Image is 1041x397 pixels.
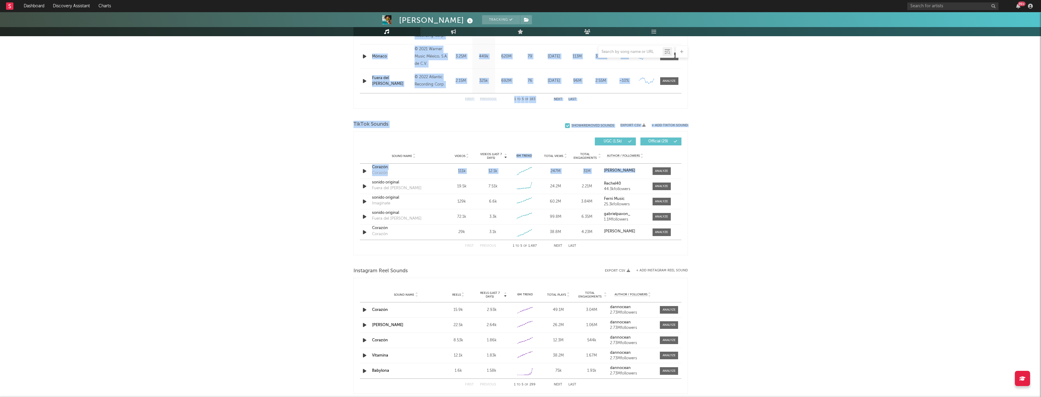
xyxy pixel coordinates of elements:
div: 111k [448,168,476,174]
div: ~ 10 % [614,78,634,84]
div: 26.2M [543,322,574,328]
a: [PERSON_NAME] [372,323,403,327]
div: 76 [519,78,541,84]
strong: dannocean [610,351,631,355]
a: Babylona [372,369,389,373]
div: Corazón [372,170,388,176]
button: Next [554,244,562,248]
a: dannocean [610,320,656,325]
div: 6.35M [573,214,601,220]
span: Sound Name [392,154,412,158]
div: 6.6k [489,199,497,205]
div: 1.6k [443,368,474,374]
div: 3.3k [489,214,497,220]
strong: dannocean [610,366,631,370]
span: of [525,98,529,101]
span: TikTok Sounds [353,121,388,128]
div: 3.1k [489,229,496,235]
a: gabrielpavon_ [604,212,646,216]
a: dannocean [610,351,656,355]
div: 2.21M [573,183,601,190]
a: [PERSON_NAME] [604,229,646,234]
div: Fuera del [PERSON_NAME] [372,216,422,222]
button: Previous [480,244,496,248]
div: 1 5 1,487 [508,242,542,250]
span: Reels (last 7 days) [477,291,503,298]
button: UGC(1.5k) [595,138,636,145]
div: 8.53k [443,337,474,343]
div: 49.1M [543,307,574,313]
div: 247M [541,168,570,174]
div: 44.3k followers [604,187,646,191]
button: Export CSV [620,124,646,127]
div: 6M Trend [510,154,538,158]
div: 19.5k [448,183,476,190]
a: Fuera del [PERSON_NAME] [372,75,412,87]
div: 2.64k [477,322,507,328]
div: 2.73M followers [610,326,656,330]
a: sonido original [372,210,436,216]
div: 12.1k [443,353,474,359]
span: Total Views [544,154,563,158]
span: Videos (last 7 days) [479,152,503,160]
span: Reels [452,293,461,297]
a: dannocean [610,366,656,370]
div: 1 5 183 [508,96,542,103]
button: 99+ [1016,4,1020,9]
div: 1 5 299 [508,381,542,388]
strong: gabrielpavon_ [604,212,630,216]
button: + Add Instagram Reel Sound [636,269,688,272]
a: Corazón [372,338,388,342]
span: Videos [455,154,465,158]
div: 544k [577,337,607,343]
button: Last [568,98,576,101]
div: 60.2M [541,199,570,205]
div: 1.91k [577,368,607,374]
div: 38.2M [543,353,574,359]
div: 1.67M [577,353,607,359]
strong: dannocean [610,320,631,324]
div: 1.06M [577,322,607,328]
a: Rechel40 [604,182,646,186]
div: Imagínate [372,200,390,207]
div: 12.3M [543,337,574,343]
div: © 2022 Atlantic Recording Corp. [415,74,448,88]
strong: dannocean [610,336,631,340]
div: Corazón [372,231,388,237]
div: Fuera del [PERSON_NAME] [372,185,422,191]
input: Search by song name or URL [598,50,663,54]
div: 1.1M followers [604,218,646,222]
div: 25.3k followers [604,202,646,207]
strong: Rechel40 [604,182,621,186]
a: Vitamina [372,353,388,357]
span: of [525,383,528,386]
div: 2.15M [451,78,471,84]
button: Official(29) [640,138,681,145]
button: Tracking [482,15,520,24]
span: UGC ( 1.5k ) [599,140,627,143]
div: 3.04M [577,307,607,313]
button: First [465,383,474,386]
div: 31M [573,168,601,174]
span: Total Plays [547,293,566,297]
button: Last [568,244,576,248]
input: Search for artists [907,2,998,10]
span: Official ( 29 ) [644,140,672,143]
div: 72.1k [448,214,476,220]
button: Next [554,383,562,386]
div: [PERSON_NAME] [399,15,474,25]
button: Next [554,98,562,101]
a: Ferni Music [604,197,646,201]
div: 129k [448,199,476,205]
a: Corazón [372,308,388,312]
div: 15.9k [443,307,474,313]
div: 692M [497,78,516,84]
a: dannocean [610,336,656,340]
strong: dannocean [610,305,631,309]
div: 4.23M [573,229,601,235]
a: sonido original [372,179,436,186]
span: to [517,383,520,386]
div: 29k [448,229,476,235]
div: 6M Trend [510,292,540,297]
